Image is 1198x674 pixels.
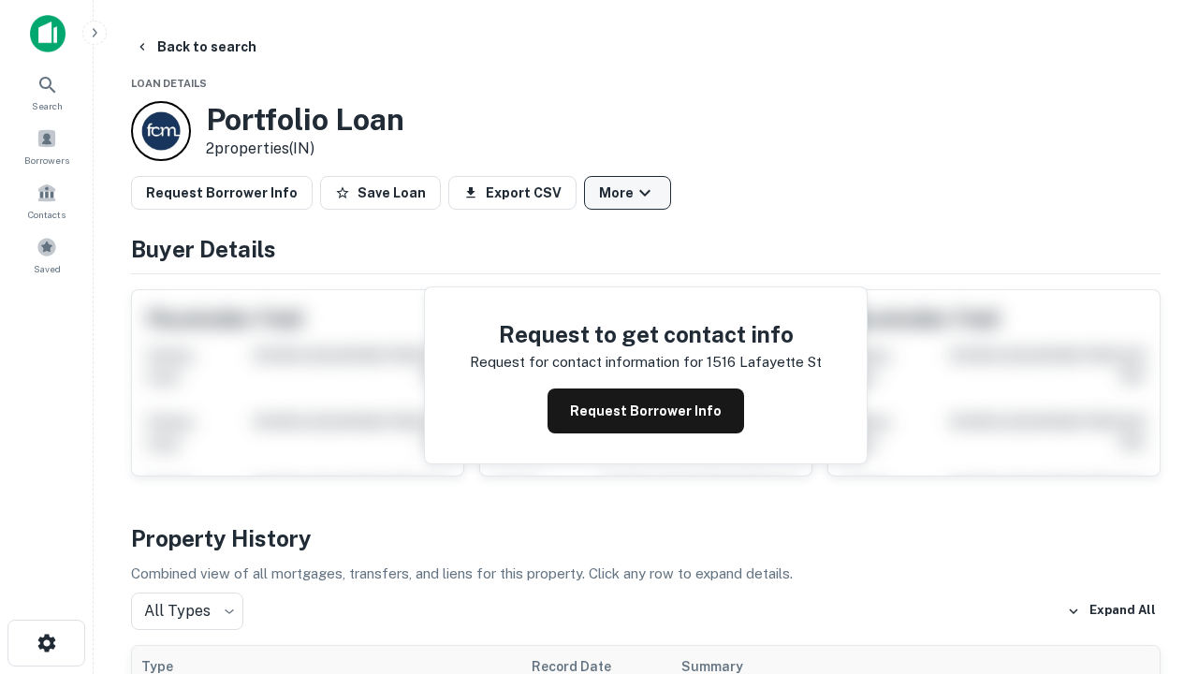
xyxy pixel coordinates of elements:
button: Back to search [127,30,264,64]
a: Saved [6,229,88,280]
p: 2 properties (IN) [206,138,404,160]
h4: Property History [131,521,1161,555]
span: Saved [34,261,61,276]
a: Search [6,66,88,117]
button: Expand All [1062,597,1161,625]
span: Loan Details [131,78,207,89]
h4: Request to get contact info [470,317,822,351]
div: All Types [131,593,243,630]
button: Save Loan [320,176,441,210]
a: Borrowers [6,121,88,171]
iframe: Chat Widget [1104,524,1198,614]
button: Request Borrower Info [131,176,313,210]
p: Request for contact information for [470,351,703,374]
img: capitalize-icon.png [30,15,66,52]
p: 1516 lafayette st [707,351,822,374]
span: Search [32,98,63,113]
h4: Buyer Details [131,232,1161,266]
button: Request Borrower Info [548,388,744,433]
p: Combined view of all mortgages, transfers, and liens for this property. Click any row to expand d... [131,563,1161,585]
h3: Portfolio Loan [206,102,404,138]
button: Export CSV [448,176,577,210]
a: Contacts [6,175,88,226]
span: Borrowers [24,153,69,168]
button: More [584,176,671,210]
span: Contacts [28,207,66,222]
